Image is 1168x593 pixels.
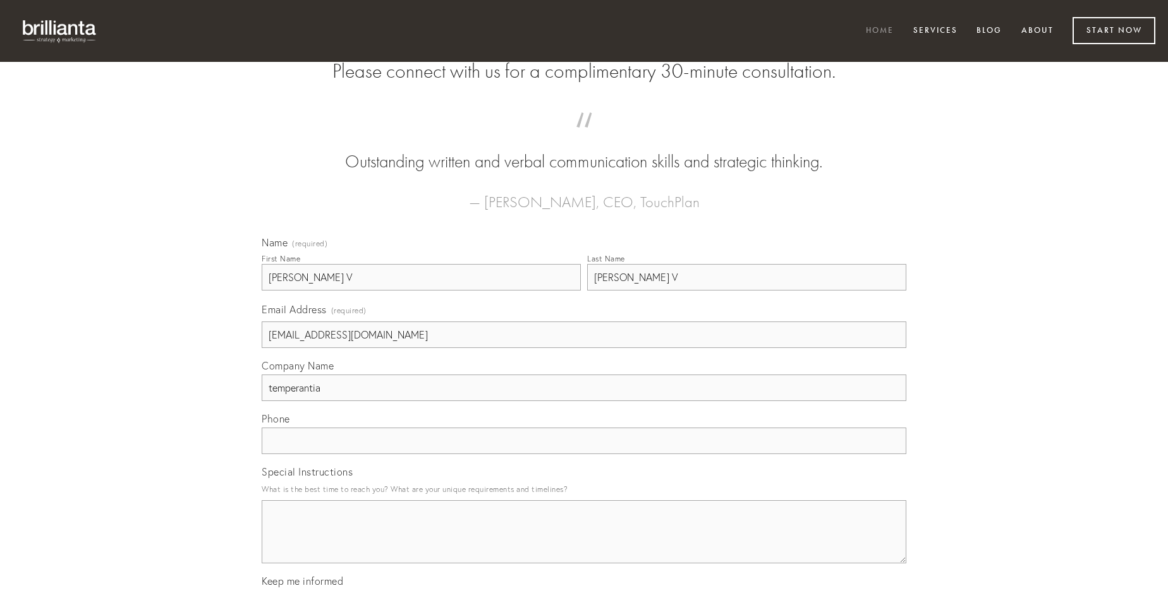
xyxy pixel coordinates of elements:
[282,125,886,174] blockquote: Outstanding written and verbal communication skills and strategic thinking.
[282,174,886,215] figcaption: — [PERSON_NAME], CEO, TouchPlan
[1013,21,1062,42] a: About
[262,254,300,263] div: First Name
[968,21,1010,42] a: Blog
[13,13,107,49] img: brillianta - research, strategy, marketing
[282,125,886,150] span: “
[262,236,288,249] span: Name
[858,21,902,42] a: Home
[262,575,343,587] span: Keep me informed
[262,412,290,425] span: Phone
[292,240,327,248] span: (required)
[262,303,327,316] span: Email Address
[262,359,334,372] span: Company Name
[1073,17,1155,44] a: Start Now
[262,59,906,83] h2: Please connect with us for a complimentary 30-minute consultation.
[331,302,367,319] span: (required)
[905,21,966,42] a: Services
[262,465,353,478] span: Special Instructions
[587,254,625,263] div: Last Name
[262,481,906,498] p: What is the best time to reach you? What are your unique requirements and timelines?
